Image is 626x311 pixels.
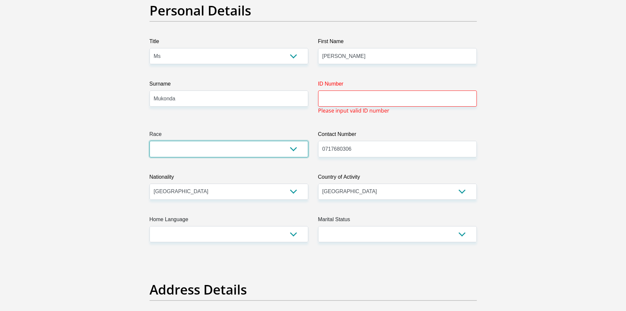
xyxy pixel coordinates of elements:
input: ID Number [318,91,477,107]
label: Title [150,38,308,48]
label: Nationality [150,173,308,184]
label: First Name [318,38,477,48]
label: Contact Number [318,130,477,141]
input: Surname [150,91,308,107]
input: First Name [318,48,477,64]
span: Please input valid ID number [318,107,389,115]
h2: Address Details [150,282,477,298]
label: ID Number [318,80,477,91]
label: Home Language [150,216,308,226]
label: Marital Status [318,216,477,226]
label: Surname [150,80,308,91]
h2: Personal Details [150,3,477,18]
input: Contact Number [318,141,477,157]
label: Race [150,130,308,141]
label: Country of Activity [318,173,477,184]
